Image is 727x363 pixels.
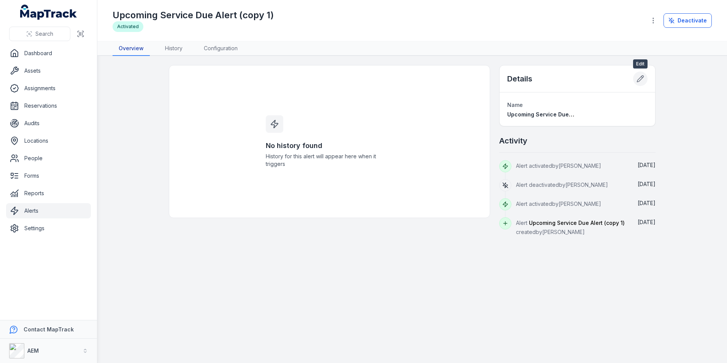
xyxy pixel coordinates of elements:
span: Alert activated by [PERSON_NAME] [516,162,601,169]
a: Audits [6,116,91,131]
strong: Contact MapTrack [24,326,74,333]
span: [DATE] [638,162,656,168]
a: Locations [6,133,91,148]
span: Alert activated by [PERSON_NAME] [516,201,601,207]
a: Settings [6,221,91,236]
button: Deactivate [664,13,712,28]
a: People [6,151,91,166]
h2: Activity [499,135,527,146]
h1: Upcoming Service Due Alert (copy 1) [113,9,274,21]
span: [DATE] [638,200,656,206]
a: Dashboard [6,46,91,61]
span: Alert created by [PERSON_NAME] [516,220,625,235]
a: Configuration [198,41,244,56]
span: Search [35,30,53,38]
a: Reports [6,186,91,201]
div: Activated [113,21,143,32]
h2: Details [507,73,532,84]
span: [DATE] [638,181,656,187]
a: History [159,41,189,56]
a: MapTrack [20,5,77,20]
a: Reservations [6,98,91,113]
span: History for this alert will appear here when it triggers [266,153,394,168]
a: Assets [6,63,91,78]
button: Search [9,27,70,41]
span: Edit [633,59,648,68]
time: 03/09/2025, 11:28:22 am [638,162,656,168]
a: Assignments [6,81,91,96]
span: Name [507,102,523,108]
time: 03/09/2025, 11:21:49 am [638,219,656,225]
a: Overview [113,41,150,56]
span: Upcoming Service Due Alert (copy 1) [507,111,605,118]
span: Alert deactivated by [PERSON_NAME] [516,181,608,188]
strong: AEM [27,347,39,354]
a: Forms [6,168,91,183]
time: 03/09/2025, 11:27:17 am [638,181,656,187]
span: [DATE] [638,219,656,225]
time: 03/09/2025, 11:25:53 am [638,200,656,206]
span: Upcoming Service Due Alert (copy 1) [529,220,625,226]
a: Alerts [6,203,91,218]
h3: No history found [266,140,394,151]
